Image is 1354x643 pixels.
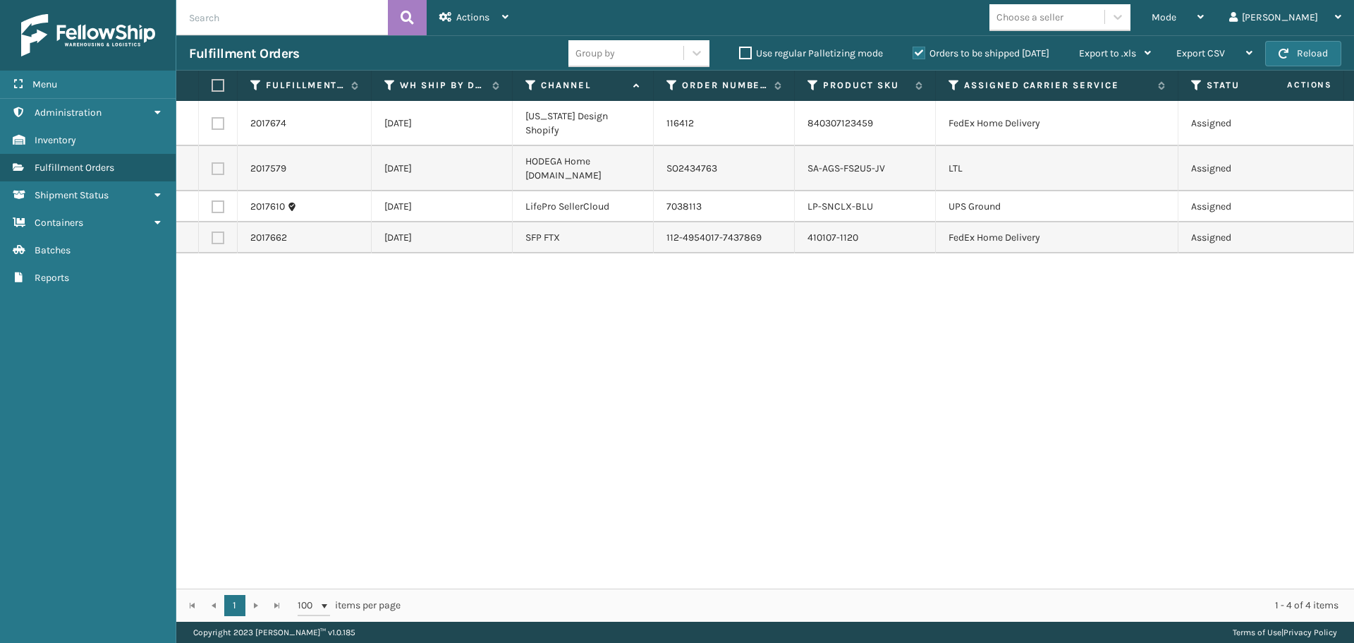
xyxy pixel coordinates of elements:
img: logo [21,14,155,56]
span: Mode [1152,11,1176,23]
td: [DATE] [372,101,513,146]
a: LP-SNCLX-BLU [807,200,873,212]
a: 2017662 [250,231,287,245]
td: [DATE] [372,146,513,191]
label: Status [1207,79,1292,92]
td: FedEx Home Delivery [936,222,1178,253]
span: Export CSV [1176,47,1225,59]
span: 100 [298,599,319,613]
label: Order Number [682,79,767,92]
span: Export to .xls [1079,47,1136,59]
div: Group by [575,46,615,61]
label: WH Ship By Date [400,79,485,92]
h3: Fulfillment Orders [189,45,299,62]
label: Fulfillment Order Id [266,79,344,92]
a: SA-AGS-FS2U5-JV [807,162,885,174]
a: Terms of Use [1233,627,1281,637]
td: SFP FTX [513,222,654,253]
td: FedEx Home Delivery [936,101,1178,146]
label: Channel [541,79,626,92]
div: Choose a seller [996,10,1063,25]
td: [DATE] [372,222,513,253]
label: Product SKU [823,79,908,92]
a: 410107-1120 [807,232,858,244]
td: Assigned [1178,191,1319,222]
td: HODEGA Home [DOMAIN_NAME] [513,146,654,191]
span: Fulfillment Orders [35,162,114,174]
td: [US_STATE] Design Shopify [513,101,654,146]
label: Orders to be shipped [DATE] [913,47,1049,59]
span: Administration [35,107,102,119]
p: Copyright 2023 [PERSON_NAME]™ v 1.0.185 [193,622,355,643]
span: Containers [35,217,83,229]
td: Assigned [1178,101,1319,146]
span: Batches [35,244,71,256]
a: 2017579 [250,162,286,176]
button: Reload [1265,41,1341,66]
div: 1 - 4 of 4 items [420,599,1338,613]
td: LTL [936,146,1178,191]
a: 840307123459 [807,117,873,129]
span: Reports [35,272,69,284]
td: LifePro SellerCloud [513,191,654,222]
span: Inventory [35,134,76,146]
div: | [1233,622,1337,643]
span: Actions [456,11,489,23]
a: Privacy Policy [1283,627,1337,637]
label: Assigned Carrier Service [964,79,1151,92]
span: Actions [1243,73,1341,97]
td: 112-4954017-7437869 [654,222,795,253]
td: Assigned [1178,222,1319,253]
td: 116412 [654,101,795,146]
span: Shipment Status [35,189,109,201]
td: UPS Ground [936,191,1178,222]
td: SO2434763 [654,146,795,191]
label: Use regular Palletizing mode [739,47,883,59]
a: 1 [224,595,245,616]
td: 7038113 [654,191,795,222]
td: Assigned [1178,146,1319,191]
span: items per page [298,595,401,616]
a: 2017674 [250,116,286,131]
td: [DATE] [372,191,513,222]
a: 2017610 [250,200,285,214]
span: Menu [32,78,57,90]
